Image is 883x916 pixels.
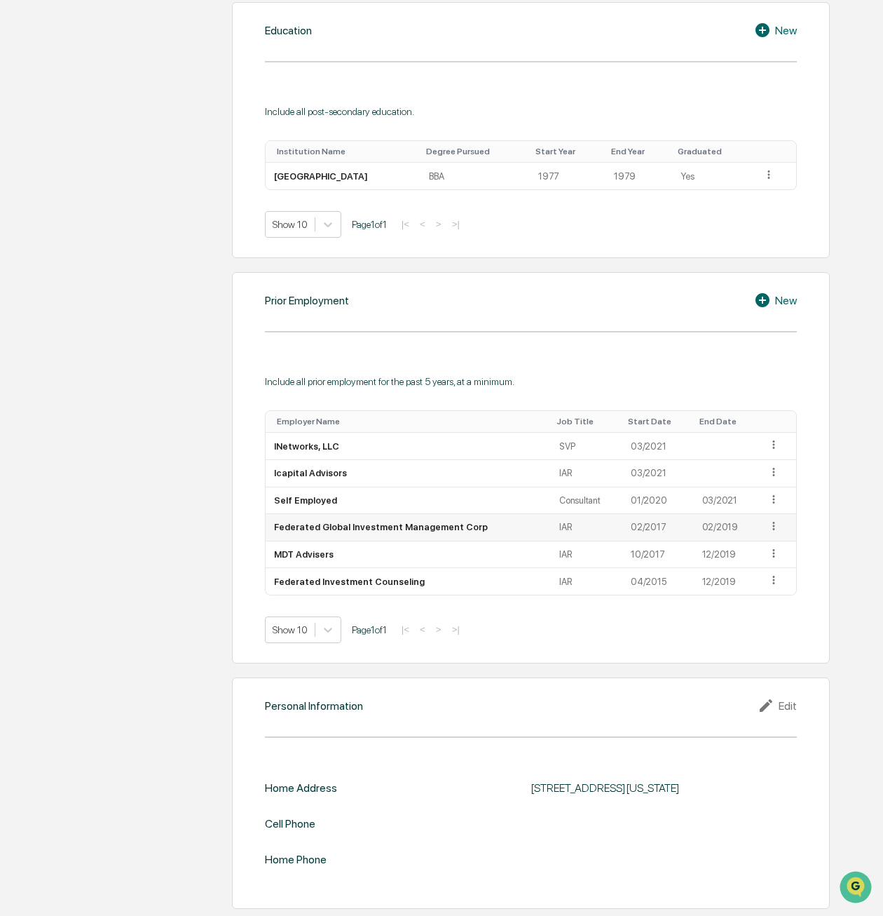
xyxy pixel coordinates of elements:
button: > [432,218,446,230]
button: Start new chat [238,112,255,128]
div: Toggle SortBy [770,417,790,426]
span: Pylon [139,238,170,248]
div: Start new chat [48,107,230,121]
div: Edit [758,697,797,714]
div: Toggle SortBy [535,147,600,156]
div: Toggle SortBy [556,417,617,426]
td: Consultant [551,487,622,515]
div: Toggle SortBy [277,147,416,156]
div: Prior Employment [265,294,349,307]
div: Toggle SortBy [765,147,790,156]
div: Personal Information [265,699,363,713]
td: BBA [420,163,530,189]
div: Home Address [265,781,337,795]
td: [GEOGRAPHIC_DATA] [266,163,421,189]
td: IAR [551,514,622,541]
td: 03/2021 [622,433,694,460]
div: [STREET_ADDRESS][US_STATE] [531,781,796,795]
div: Home Phone [265,853,327,866]
span: Data Lookup [28,203,88,217]
div: Include all prior employment for the past 5 years, at a minimum. [265,376,797,387]
span: Attestations [116,177,174,191]
span: Preclearance [28,177,90,191]
td: INetworks, LLC [266,433,551,460]
td: 03/2021 [694,487,759,515]
div: 🗄️ [102,178,113,189]
td: Federated Investment Counseling [266,568,551,595]
div: Toggle SortBy [611,147,666,156]
a: 🖐️Preclearance [8,171,96,196]
a: 🔎Data Lookup [8,198,94,223]
div: We're available if you need us! [48,121,177,133]
iframe: Open customer support [838,870,876,908]
td: MDT Advisers [266,541,551,569]
td: 12/2019 [694,568,759,595]
div: 🔎 [14,205,25,216]
td: 02/2017 [622,514,694,541]
img: 1746055101610-c473b297-6a78-478c-a979-82029cc54cd1 [14,107,39,133]
a: 🗄️Attestations [96,171,179,196]
div: New [754,292,797,309]
button: < [416,624,430,635]
td: Icapital Advisors [266,460,551,487]
span: Page 1 of 1 [352,624,387,635]
td: IAR [551,541,622,569]
div: Cell Phone [265,817,315,830]
div: Toggle SortBy [426,147,524,156]
button: >| [448,218,464,230]
td: 04/2015 [622,568,694,595]
a: Powered byPylon [99,237,170,248]
div: Include all post-secondary education. [265,106,797,117]
button: >| [448,624,464,635]
div: Toggle SortBy [277,417,545,426]
td: 02/2019 [694,514,759,541]
td: Federated Global Investment Management Corp [266,514,551,541]
div: 🖐️ [14,178,25,189]
td: 10/2017 [622,541,694,569]
button: |< [397,624,413,635]
td: Self Employed [266,487,551,515]
td: 1977 [530,163,605,189]
div: Toggle SortBy [628,417,688,426]
td: 01/2020 [622,487,694,515]
td: SVP [551,433,622,460]
td: IAR [551,568,622,595]
input: Clear [36,64,231,79]
button: < [416,218,430,230]
div: New [754,22,797,39]
td: 12/2019 [694,541,759,569]
span: Page 1 of 1 [352,219,387,230]
td: IAR [551,460,622,487]
div: Toggle SortBy [699,417,753,426]
td: 03/2021 [622,460,694,487]
td: Yes [672,163,753,189]
td: 1979 [605,163,672,189]
p: How can we help? [14,29,255,52]
div: Toggle SortBy [678,147,748,156]
button: > [432,624,446,635]
div: Education [265,24,312,37]
button: |< [397,218,413,230]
